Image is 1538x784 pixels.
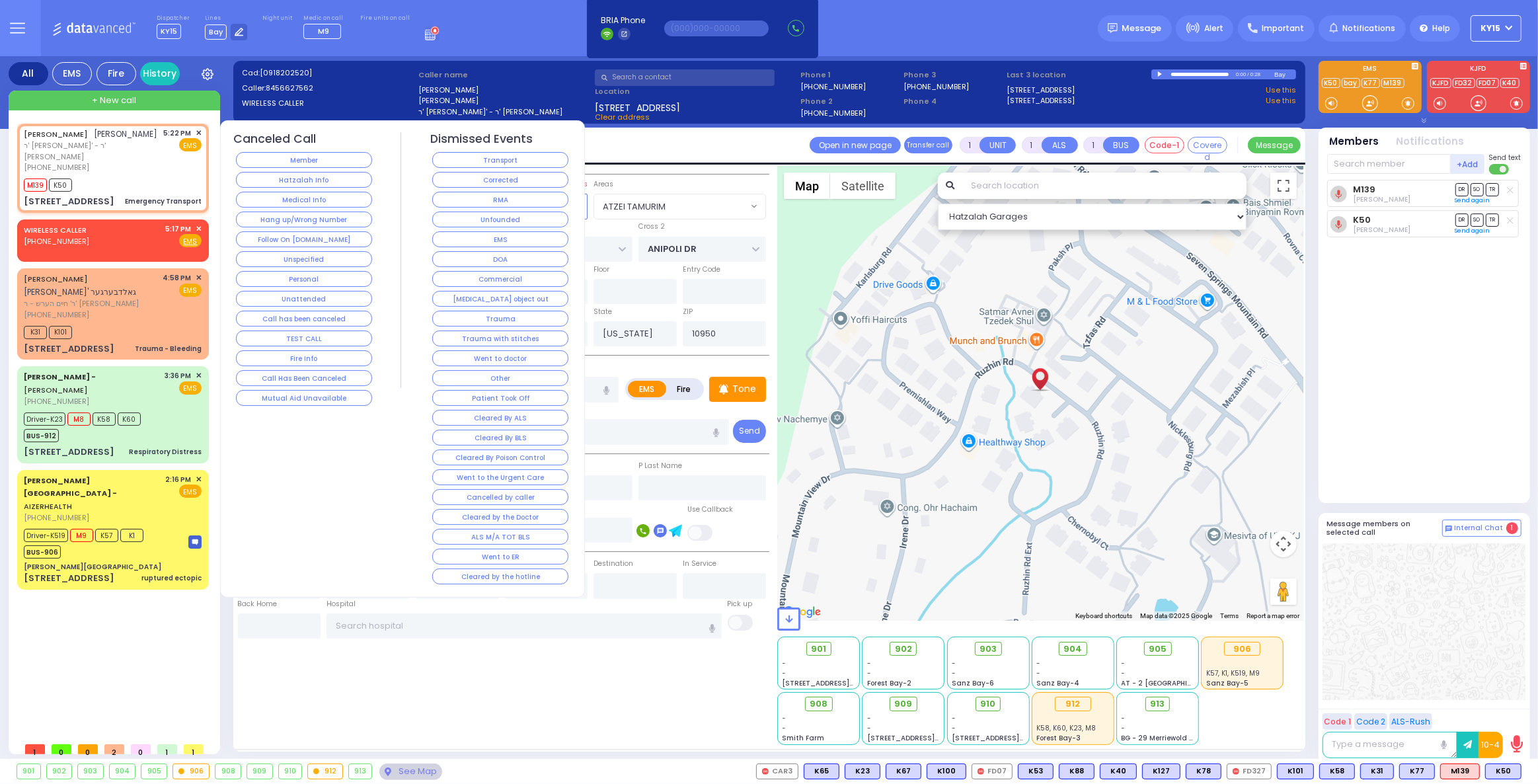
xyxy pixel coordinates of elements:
span: Phone 2 [800,96,899,107]
button: Show street map [784,173,830,199]
a: Send again [1455,196,1490,204]
div: K65 [804,764,839,779]
div: BLS [1399,764,1435,779]
div: BLS [1277,764,1314,779]
span: Forest Bay-3 [1036,733,1081,743]
label: Location [595,86,796,97]
span: Internal Chat [1455,524,1504,533]
button: Went to doctor [432,350,568,366]
span: 913 [1151,697,1165,711]
label: [PERSON_NAME] [418,85,590,96]
span: 902 [895,643,912,656]
button: Hang up/Wrong Number [236,212,372,227]
label: [PERSON_NAME] [418,95,590,106]
a: [PERSON_NAME] [24,274,88,284]
a: Use this [1266,85,1296,96]
span: ATZEI TAMURIM [594,194,765,219]
div: ruptured ectopic [141,573,202,583]
button: Commercial [432,271,568,287]
button: Fire Info [236,350,372,366]
button: Internal Chat 1 [1442,520,1521,537]
label: Use Callback [687,504,733,515]
span: Phone 4 [904,96,1002,107]
button: Cleared by the Doctor [432,509,568,525]
div: [STREET_ADDRESS] [24,446,114,459]
span: 901 [811,643,826,656]
button: DOA [432,251,568,267]
span: - [783,668,787,678]
span: BUS-906 [24,545,61,559]
button: Code 2 [1354,713,1387,730]
button: Corrected [432,172,568,188]
label: Pick up [728,599,753,609]
img: message.svg [1108,23,1118,33]
input: (000)000-00000 [664,20,769,36]
button: Cleared By BLS [432,430,568,446]
button: 10-4 [1479,732,1503,758]
span: [PERSON_NAME] - [24,372,96,382]
span: TR [1486,183,1499,196]
a: [STREET_ADDRESS] [1007,85,1075,96]
span: ✕ [196,223,202,235]
div: Bay [1274,69,1296,79]
div: [STREET_ADDRESS] [24,195,114,208]
span: - [952,658,956,668]
a: [PERSON_NAME] [24,129,88,139]
div: 909 [247,764,272,779]
span: SO [1471,214,1484,226]
button: [MEDICAL_DATA] object out [432,291,568,307]
span: BRIA Phone [601,15,645,26]
button: ALS-Rush [1389,713,1432,730]
span: 909 [894,697,912,711]
button: Toggle fullscreen view [1270,173,1297,199]
a: KJFD [1430,78,1451,88]
span: M9 [318,26,329,36]
div: AVRUM JACOB MERMELSTEIN [1028,354,1052,393]
div: ALS KJ [1440,764,1480,779]
label: Dispatcher [157,15,190,22]
a: AIZERHEALTH [24,475,117,512]
div: / [1247,67,1249,82]
span: - [1122,668,1126,678]
button: BUS [1103,137,1139,153]
button: Cleared By Poison Control [432,450,568,465]
span: Clear address [595,112,650,122]
span: - [952,723,956,733]
div: See map [379,764,442,780]
div: EMS [52,62,92,85]
h5: Message members on selected call [1327,520,1442,537]
label: Caller: [242,83,414,94]
span: 1 [184,744,204,754]
button: ALS M/A TOT BLS [432,529,568,545]
a: K77 [1362,78,1380,88]
span: [STREET_ADDRESS] [595,101,680,112]
img: Google [781,604,824,621]
span: - [867,668,871,678]
span: - [867,723,871,733]
span: - [783,713,787,723]
span: 1 [1506,522,1518,534]
button: Mutual Aid Unavailable [236,390,372,406]
button: Went to the Urgent Care [432,469,568,485]
button: Notifications [1397,134,1465,149]
label: Cross 2 [638,221,665,232]
div: BLS [1319,764,1355,779]
span: - [1036,658,1040,668]
a: Use this [1266,95,1296,106]
span: [STREET_ADDRESS][PERSON_NAME] [783,678,907,688]
span: Phone 3 [904,69,1002,81]
button: Member [236,152,372,168]
label: Areas [594,179,613,190]
span: - [783,658,787,668]
a: Send again [1455,227,1490,235]
div: 906 [1224,642,1260,656]
button: Cancelled by caller [432,489,568,505]
button: Other [432,370,568,386]
button: Code 1 [1323,713,1352,730]
label: ZIP [683,307,693,317]
button: Went to ER [432,549,568,565]
span: 0 [78,744,98,754]
span: M9 [70,529,93,542]
button: EMS [432,231,568,247]
button: Trauma with stitches [432,331,568,346]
